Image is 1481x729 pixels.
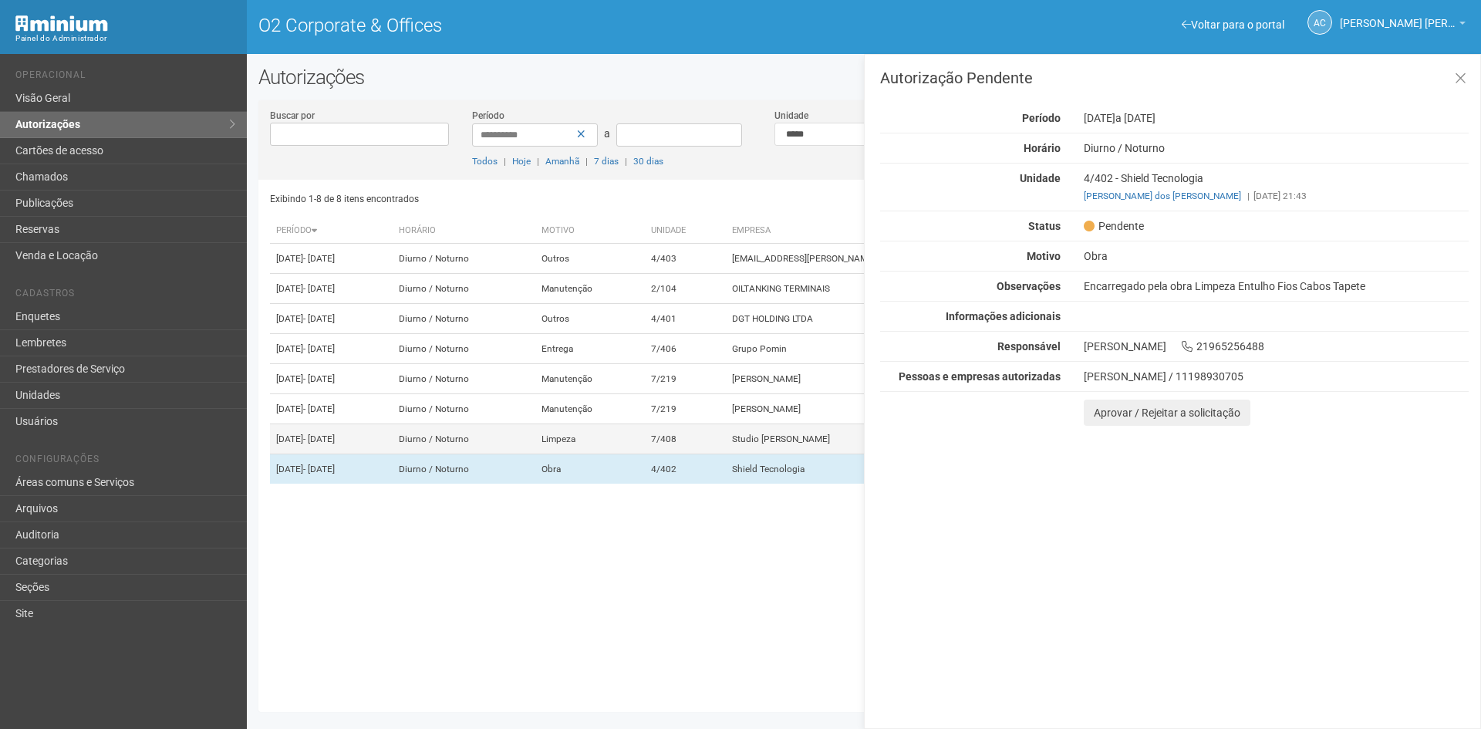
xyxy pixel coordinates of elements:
[1182,19,1284,31] a: Voltar para o portal
[645,304,726,334] td: 4/401
[270,109,315,123] label: Buscar por
[726,274,1114,304] td: OILTANKING TERMINAIS
[393,304,535,334] td: Diurno / Noturno
[393,274,535,304] td: Diurno / Noturno
[726,218,1114,244] th: Empresa
[645,274,726,304] td: 2/104
[645,394,726,424] td: 7/219
[1027,250,1061,262] strong: Motivo
[270,304,393,334] td: [DATE]
[535,244,645,274] td: Outros
[15,288,235,304] li: Cadastros
[645,454,726,484] td: 4/402
[393,244,535,274] td: Diurno / Noturno
[535,304,645,334] td: Outros
[535,394,645,424] td: Manutenção
[303,343,335,354] span: - [DATE]
[535,334,645,364] td: Entrega
[270,394,393,424] td: [DATE]
[1072,141,1480,155] div: Diurno / Noturno
[645,424,726,454] td: 7/408
[1072,249,1480,263] div: Obra
[270,424,393,454] td: [DATE]
[1072,279,1480,293] div: Encarregado pela obra Limpeza Entulho Fios Cabos Tapete
[726,424,1114,454] td: Studio [PERSON_NAME]
[726,244,1114,274] td: [EMAIL_ADDRESS][PERSON_NAME][DOMAIN_NAME]
[535,364,645,394] td: Manutenção
[1084,370,1469,383] div: [PERSON_NAME] / 11198930705
[633,156,663,167] a: 30 dias
[946,310,1061,322] strong: Informações adicionais
[625,156,627,167] span: |
[1028,220,1061,232] strong: Status
[303,403,335,414] span: - [DATE]
[270,364,393,394] td: [DATE]
[270,244,393,274] td: [DATE]
[535,218,645,244] th: Motivo
[15,69,235,86] li: Operacional
[15,32,235,46] div: Painel do Administrador
[270,334,393,364] td: [DATE]
[645,218,726,244] th: Unidade
[997,280,1061,292] strong: Observações
[512,156,531,167] a: Hoje
[726,394,1114,424] td: [PERSON_NAME]
[645,244,726,274] td: 4/403
[997,340,1061,353] strong: Responsável
[1024,142,1061,154] strong: Horário
[1115,112,1155,124] span: a [DATE]
[270,274,393,304] td: [DATE]
[535,424,645,454] td: Limpeza
[1340,2,1456,29] span: Ana Carla de Carvalho Silva
[393,218,535,244] th: Horário
[258,66,1469,89] h2: Autorizações
[545,156,579,167] a: Amanhã
[1072,111,1480,125] div: [DATE]
[303,464,335,474] span: - [DATE]
[537,156,539,167] span: |
[303,434,335,444] span: - [DATE]
[899,370,1061,383] strong: Pessoas e empresas autorizadas
[393,334,535,364] td: Diurno / Noturno
[1022,112,1061,124] strong: Período
[270,218,393,244] th: Período
[15,15,108,32] img: Minium
[1307,10,1332,35] a: AC
[1020,172,1061,184] strong: Unidade
[472,156,498,167] a: Todos
[726,334,1114,364] td: Grupo Pomin
[393,454,535,484] td: Diurno / Noturno
[303,313,335,324] span: - [DATE]
[726,364,1114,394] td: [PERSON_NAME]
[1084,189,1469,203] div: [DATE] 21:43
[303,373,335,384] span: - [DATE]
[880,70,1469,86] h3: Autorização Pendente
[504,156,506,167] span: |
[393,424,535,454] td: Diurno / Noturno
[726,454,1114,484] td: Shield Tecnologia
[1072,171,1480,203] div: 4/402 - Shield Tecnologia
[726,304,1114,334] td: DGT HOLDING LTDA
[1340,19,1466,32] a: [PERSON_NAME] [PERSON_NAME]
[774,109,808,123] label: Unidade
[472,109,504,123] label: Período
[258,15,852,35] h1: O2 Corporate & Offices
[645,334,726,364] td: 7/406
[393,394,535,424] td: Diurno / Noturno
[1084,191,1241,201] a: [PERSON_NAME] dos [PERSON_NAME]
[1072,339,1480,353] div: [PERSON_NAME] 21965256488
[535,454,645,484] td: Obra
[535,274,645,304] td: Manutenção
[303,253,335,264] span: - [DATE]
[585,156,588,167] span: |
[303,283,335,294] span: - [DATE]
[604,127,610,140] span: a
[393,364,535,394] td: Diurno / Noturno
[645,364,726,394] td: 7/219
[1247,191,1250,201] span: |
[15,454,235,470] li: Configurações
[1084,400,1250,426] button: Aprovar / Rejeitar a solicitação
[270,454,393,484] td: [DATE]
[594,156,619,167] a: 7 dias
[1084,219,1144,233] span: Pendente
